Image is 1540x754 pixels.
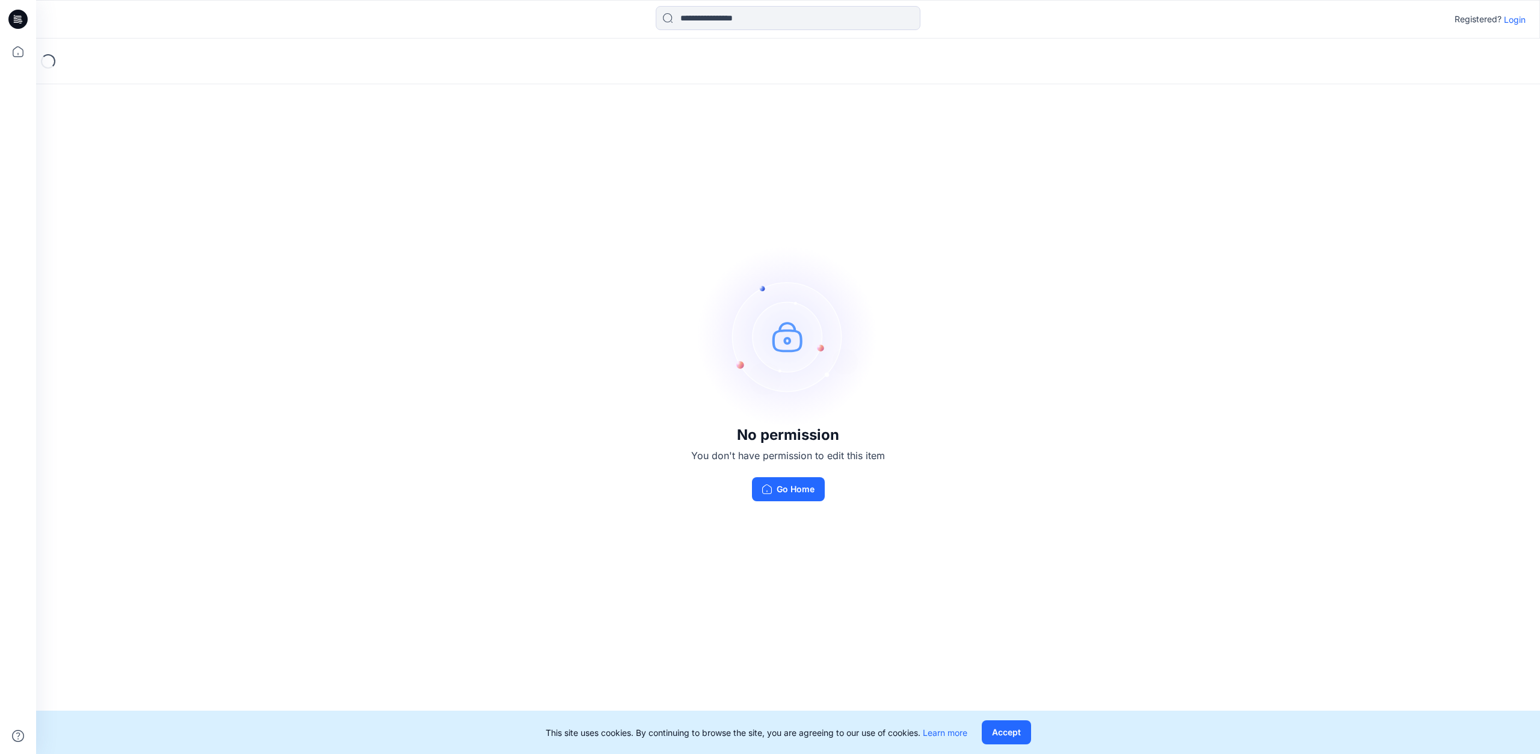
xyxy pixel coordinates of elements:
p: Registered? [1455,12,1501,26]
button: Go Home [752,477,825,501]
button: Accept [982,720,1031,744]
a: Learn more [923,728,967,738]
p: Login [1504,13,1526,26]
p: This site uses cookies. By continuing to browse the site, you are agreeing to our use of cookies. [546,726,967,739]
p: You don't have permission to edit this item [691,448,885,463]
h3: No permission [691,427,885,443]
img: no-perm.svg [698,246,878,427]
